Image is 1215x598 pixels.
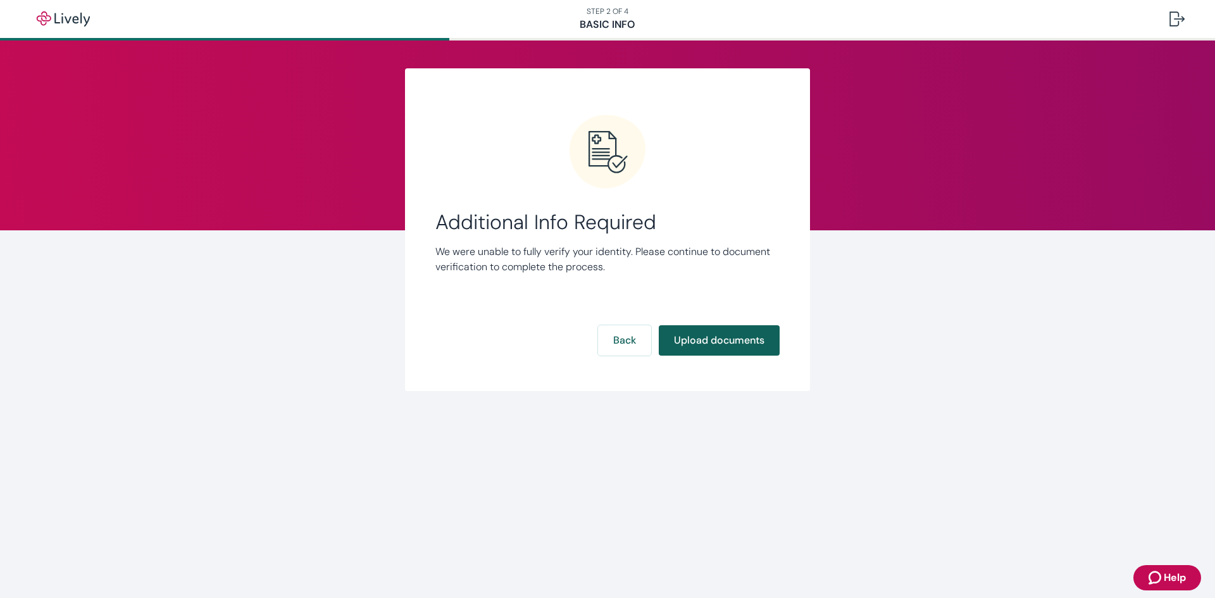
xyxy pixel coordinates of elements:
svg: Zendesk support icon [1149,570,1164,585]
img: Lively [28,11,99,27]
button: Log out [1159,4,1195,34]
span: Help [1164,570,1186,585]
button: Back [598,325,651,356]
svg: Error icon [570,114,645,190]
span: Additional Info Required [435,210,780,234]
button: Upload documents [659,325,780,356]
p: We were unable to fully verify your identity. Please continue to document verification to complet... [435,244,780,275]
button: Zendesk support iconHelp [1133,565,1201,590]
